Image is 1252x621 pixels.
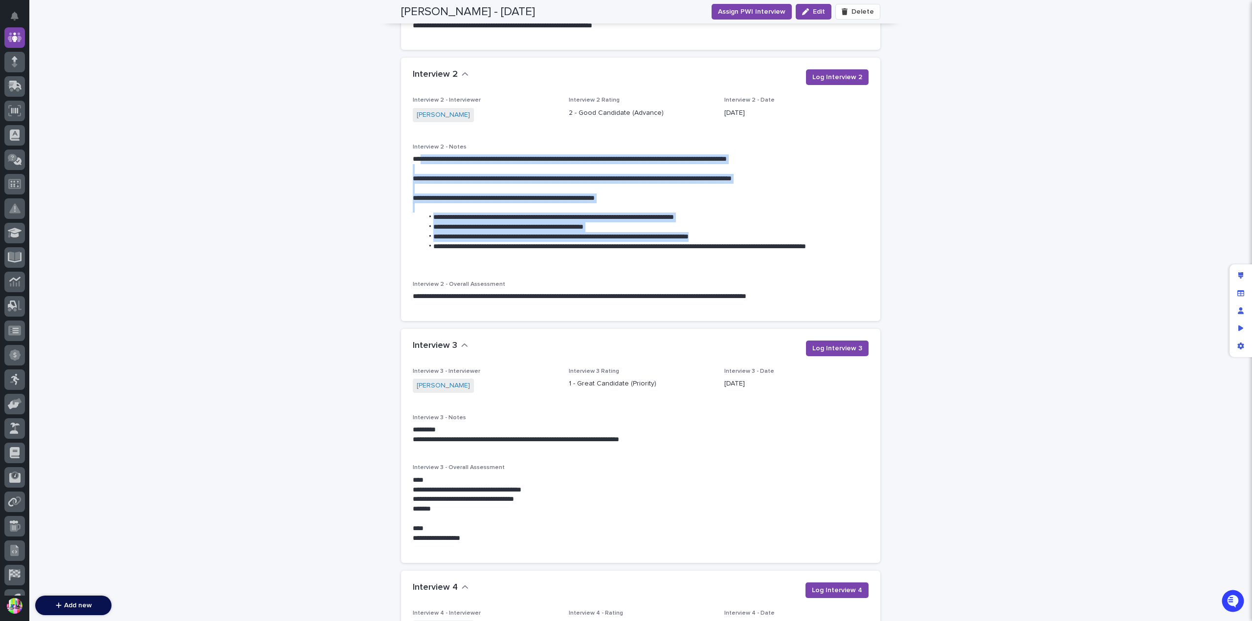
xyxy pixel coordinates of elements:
[81,167,85,174] span: •
[1232,284,1250,302] div: Manage fields and data
[4,6,25,26] button: Notifications
[413,69,458,80] h2: Interview 2
[25,78,161,88] input: Clear
[12,12,25,27] div: Notifications
[812,72,862,82] span: Log Interview 2
[35,596,112,615] button: Add new
[413,144,467,150] span: Interview 2 - Notes
[1232,302,1250,320] div: Manage users
[10,235,18,242] div: 📖
[413,610,481,616] span: Interview 4 - Interviewer
[1221,589,1247,615] iframe: Open customer support
[413,415,466,421] span: Interview 3 - Notes
[813,8,825,15] span: Edit
[20,167,27,175] img: 1736555164131-43832dd5-751b-4058-ba23-39d91318e5a0
[724,108,869,118] p: [DATE]
[413,69,469,80] button: Interview 2
[413,582,458,593] h2: Interview 4
[835,4,880,20] button: Delete
[1232,337,1250,355] div: App settings
[569,108,713,118] p: 2 - Good Candidate (Advance)
[97,257,118,265] span: Pylon
[712,4,792,20] button: Assign PWI Interview
[10,54,178,70] p: How can we help?
[413,281,505,287] span: Interview 2 - Overall Assessment
[21,108,38,126] img: 4614488137333_bcb353cd0bb836b1afe7_72.png
[417,381,470,391] a: [PERSON_NAME]
[152,140,178,152] button: See all
[81,193,85,201] span: •
[20,193,27,201] img: 1736555164131-43832dd5-751b-4058-ba23-39d91318e5a0
[10,142,66,150] div: Past conversations
[1232,320,1250,337] div: Preview as
[44,108,160,118] div: Start new chat
[6,230,57,247] a: 📖Help Docs
[1232,267,1250,284] div: Edit layout
[10,39,178,54] p: Welcome 👋
[20,234,53,243] span: Help Docs
[718,7,785,17] span: Assign PWI Interview
[87,193,107,201] span: [DATE]
[417,110,470,120] a: [PERSON_NAME]
[724,368,774,374] span: Interview 3 - Date
[569,368,619,374] span: Interview 3 Rating
[569,97,620,103] span: Interview 2 Rating
[10,157,25,173] img: Brittany
[413,465,505,471] span: Interview 3 - Overall Assessment
[806,69,869,85] button: Log Interview 2
[569,379,713,389] p: 1 - Great Candidate (Priority)
[69,257,118,265] a: Powered byPylon
[413,368,480,374] span: Interview 3 - Interviewer
[10,108,27,126] img: 1736555164131-43832dd5-751b-4058-ba23-39d91318e5a0
[87,167,107,174] span: [DATE]
[413,97,481,103] span: Interview 2 - Interviewer
[4,596,25,616] button: users-avatar
[724,379,869,389] p: [DATE]
[812,343,862,353] span: Log Interview 3
[30,193,79,201] span: [PERSON_NAME]
[724,97,775,103] span: Interview 2 - Date
[10,184,25,199] img: Brittany Wendell
[569,610,623,616] span: Interview 4 - Rating
[413,341,468,351] button: Interview 3
[10,9,29,29] img: Stacker
[806,341,869,356] button: Log Interview 3
[851,8,874,15] span: Delete
[413,341,457,351] h2: Interview 3
[401,5,535,19] h2: [PERSON_NAME] - [DATE]
[805,582,869,598] button: Log Interview 4
[724,610,775,616] span: Interview 4 - Date
[44,118,134,126] div: We're available if you need us!
[812,585,862,595] span: Log Interview 4
[30,167,79,174] span: [PERSON_NAME]
[166,111,178,123] button: Start new chat
[413,582,469,593] button: Interview 4
[796,4,831,20] button: Edit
